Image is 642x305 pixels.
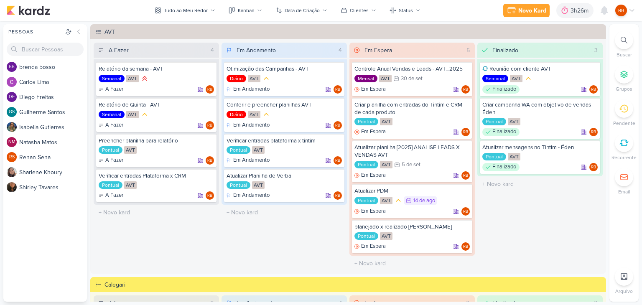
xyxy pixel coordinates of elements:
div: Pontual [354,161,378,168]
div: AVT [252,146,265,154]
p: RB [463,210,468,214]
div: Responsável: Rogerio Bispo [334,85,342,94]
div: Em Andamento [227,156,270,165]
p: A Fazer [105,191,123,200]
p: Arquivo [615,287,633,295]
div: Responsável: Rogerio Bispo [206,191,214,200]
div: Rogerio Bispo [461,171,470,180]
div: Em Andamento [227,191,270,200]
div: Responsável: Rogerio Bispo [461,85,470,94]
div: Natasha Matos [7,137,17,147]
p: RB [335,194,340,198]
p: RS [9,155,15,160]
img: Isabella Gutierres [7,122,17,132]
div: Pontual [227,181,250,189]
div: Mensal [354,75,377,82]
p: Pendente [613,119,635,127]
div: Rogerio Bispo [206,121,214,130]
div: Responsável: Rogerio Bispo [334,121,342,130]
div: Responsável: Rogerio Bispo [589,163,598,171]
p: NM [8,140,15,145]
div: Prioridade Alta [140,74,149,83]
div: Preencher planilha para relatório [99,137,214,145]
p: Em Espera [361,85,386,94]
input: + Novo kard [95,206,217,219]
div: Pontual [354,118,378,125]
div: N a t a s h a M a t o s [19,138,87,147]
p: Em Andamento [233,156,270,165]
div: Reunião com cliente AVT [482,65,598,73]
p: RB [591,88,596,92]
p: Grupos [616,85,632,93]
div: Responsável: Rogerio Bispo [206,85,214,94]
p: RB [591,165,596,170]
p: RB [207,159,212,163]
div: AVT [124,146,137,154]
img: kardz.app [7,5,50,15]
div: Novo Kard [518,6,546,15]
div: Em Andamento [227,85,270,94]
div: AVT [380,118,392,125]
div: 3h26m [571,6,591,15]
p: RB [618,7,624,14]
div: Renan Sena [7,152,17,162]
div: Responsável: Rogerio Bispo [334,191,342,200]
p: Em Andamento [233,121,270,130]
div: 30 de set [401,76,423,81]
div: Pontual [482,153,506,160]
p: RB [463,88,468,92]
div: AVT [380,232,392,240]
div: Criar planilha com entradas do Tintim e CRM de cada produto [354,101,470,116]
div: 4 [207,46,217,55]
div: Rogerio Bispo [461,128,470,136]
img: Carlos Lima [7,77,17,87]
p: Em Espera [361,242,386,251]
div: Atualizar planilha [2025] ANALISE LEADS X VENDAS AVT [354,144,470,159]
div: Rogerio Bispo [461,242,470,251]
div: Calegari [104,280,604,289]
div: Em Espera [354,171,386,180]
div: Pontual [99,181,122,189]
div: Pessoas [7,28,64,36]
div: Responsável: Rogerio Bispo [206,156,214,165]
div: Responsável: Rogerio Bispo [206,121,214,130]
div: Semanal [99,111,125,118]
div: G u i l h e r m e S a n t o s [19,108,87,117]
div: AVT [126,111,139,118]
p: Recorrente [611,154,637,161]
div: Rogerio Bispo [206,85,214,94]
div: Responsável: Rogerio Bispo [461,171,470,180]
p: Em Espera [361,171,386,180]
button: Novo Kard [503,4,550,17]
div: D i e g o F r e i t a s [19,93,87,102]
div: Em Espera [364,46,392,55]
div: C a r l o s L i m a [19,78,87,86]
div: AVT [248,75,260,82]
div: Atualizar mensagens no Tintim - Éden [482,144,598,151]
div: AVT [252,181,265,189]
div: S h a r l e n e K h o u r y [19,168,87,177]
div: AVT [126,75,139,82]
div: AVT [380,197,392,204]
input: + Novo kard [223,206,345,219]
div: Rogerio Bispo [615,5,627,16]
div: Atualizar Planilha de Verba [227,172,342,180]
div: brenda bosso [7,62,17,72]
p: A Fazer [105,85,123,94]
p: A Fazer [105,121,123,130]
div: Pontual [354,232,378,240]
div: Controle Anual Vendas e Leads - AVT_2025 [354,65,470,73]
p: RB [207,124,212,128]
div: Prioridade Média [262,74,270,83]
div: Rogerio Bispo [334,191,342,200]
p: RB [207,194,212,198]
div: AVT [508,153,520,160]
p: bb [9,65,15,69]
div: Rogerio Bispo [206,191,214,200]
div: 3 [591,46,601,55]
div: Atualizar PDM [354,187,470,195]
p: Finalizado [492,85,516,94]
div: A Fazer [109,46,129,55]
p: DF [9,95,15,99]
div: Verificar entradas Plataforma x CRM [99,172,214,180]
